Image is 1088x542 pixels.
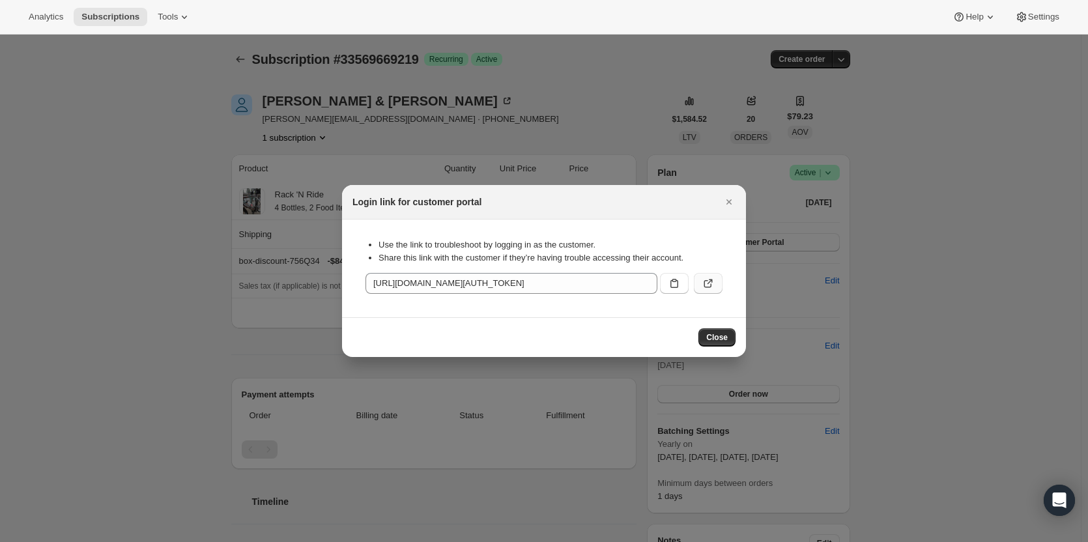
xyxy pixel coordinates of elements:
[698,328,736,347] button: Close
[74,8,147,26] button: Subscriptions
[21,8,71,26] button: Analytics
[352,195,481,208] h2: Login link for customer portal
[966,12,983,22] span: Help
[1044,485,1075,516] div: Open Intercom Messenger
[150,8,199,26] button: Tools
[379,251,723,264] li: Share this link with the customer if they’re having trouble accessing their account.
[81,12,139,22] span: Subscriptions
[379,238,723,251] li: Use the link to troubleshoot by logging in as the customer.
[945,8,1004,26] button: Help
[29,12,63,22] span: Analytics
[720,193,738,211] button: Close
[1028,12,1059,22] span: Settings
[1007,8,1067,26] button: Settings
[158,12,178,22] span: Tools
[706,332,728,343] span: Close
